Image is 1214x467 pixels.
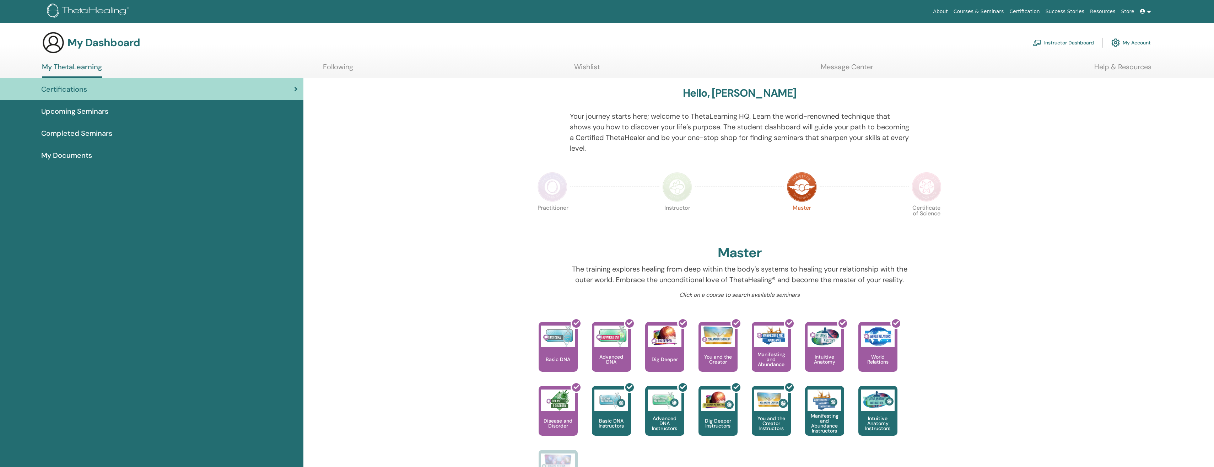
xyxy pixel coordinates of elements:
p: Instructor [662,205,692,235]
p: Click on a course to search available seminars [570,291,909,299]
a: Advanced DNA Advanced DNA [592,322,631,386]
p: Intuitive Anatomy Instructors [858,416,897,431]
h3: Hello, [PERSON_NAME] [683,87,797,100]
p: Manifesting and Abundance Instructors [805,413,844,433]
img: Manifesting and Abundance Instructors [808,390,841,411]
a: Store [1118,5,1137,18]
img: Basic DNA [541,326,575,347]
p: Your journey starts here; welcome to ThetaLearning HQ. Learn the world-renowned technique that sh... [570,111,909,154]
p: Disease and Disorder [539,418,578,428]
a: Manifesting and Abundance Instructors Manifesting and Abundance Instructors [805,386,844,450]
p: Dig Deeper Instructors [698,418,738,428]
a: Basic DNA Instructors Basic DNA Instructors [592,386,631,450]
img: chalkboard-teacher.svg [1033,39,1041,46]
a: Success Stories [1043,5,1087,18]
a: My Account [1111,35,1151,50]
a: My ThetaLearning [42,63,102,78]
img: logo.png [47,4,132,20]
p: Advanced DNA [592,354,631,364]
img: Master [787,172,817,202]
img: Dig Deeper [648,326,681,347]
img: Instructor [662,172,692,202]
p: Manifesting and Abundance [752,352,791,367]
img: generic-user-icon.jpg [42,31,65,54]
h3: My Dashboard [68,36,140,49]
p: You and the Creator Instructors [752,416,791,431]
span: Completed Seminars [41,128,112,139]
a: You and the Creator Instructors You and the Creator Instructors [752,386,791,450]
img: Intuitive Anatomy Instructors [861,390,895,411]
h2: Master [718,245,762,261]
a: Message Center [821,63,873,76]
img: Manifesting and Abundance [754,326,788,347]
span: Upcoming Seminars [41,106,108,117]
p: Master [787,205,817,235]
img: Basic DNA Instructors [594,390,628,411]
img: Practitioner [538,172,567,202]
a: Intuitive Anatomy Intuitive Anatomy [805,322,844,386]
a: World Relations World Relations [858,322,897,386]
p: Advanced DNA Instructors [645,416,684,431]
img: Intuitive Anatomy [808,326,841,347]
p: Intuitive Anatomy [805,354,844,364]
p: World Relations [858,354,897,364]
p: Certificate of Science [912,205,941,235]
p: The training explores healing from deep within the body's systems to healing your relationship wi... [570,264,909,285]
p: You and the Creator [698,354,738,364]
a: Manifesting and Abundance Manifesting and Abundance [752,322,791,386]
a: Intuitive Anatomy Instructors Intuitive Anatomy Instructors [858,386,897,450]
img: Disease and Disorder [541,390,575,411]
p: Basic DNA Instructors [592,418,631,428]
img: You and the Creator Instructors [754,390,788,411]
p: Dig Deeper [649,357,681,362]
a: About [930,5,950,18]
a: Basic DNA Basic DNA [539,322,578,386]
a: Courses & Seminars [951,5,1007,18]
a: Instructor Dashboard [1033,35,1094,50]
a: Help & Resources [1094,63,1151,76]
a: Advanced DNA Instructors Advanced DNA Instructors [645,386,684,450]
a: You and the Creator You and the Creator [698,322,738,386]
img: Advanced DNA Instructors [648,390,681,411]
span: My Documents [41,150,92,161]
img: You and the Creator [701,326,735,345]
a: Following [323,63,353,76]
img: Advanced DNA [594,326,628,347]
a: Certification [1007,5,1042,18]
a: Dig Deeper Instructors Dig Deeper Instructors [698,386,738,450]
a: Resources [1087,5,1118,18]
img: Dig Deeper Instructors [701,390,735,411]
a: Disease and Disorder Disease and Disorder [539,386,578,450]
a: Dig Deeper Dig Deeper [645,322,684,386]
img: Certificate of Science [912,172,941,202]
p: Practitioner [538,205,567,235]
img: cog.svg [1111,37,1120,49]
span: Certifications [41,84,87,95]
img: World Relations [861,326,895,347]
a: Wishlist [574,63,600,76]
